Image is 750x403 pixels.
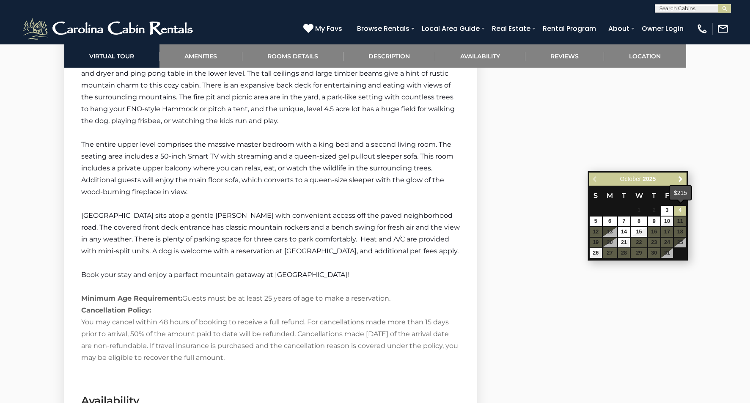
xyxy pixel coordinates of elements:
[303,23,344,34] a: My Favs
[620,175,641,182] span: October
[622,192,626,200] span: Tuesday
[81,46,456,125] span: This classic log-style cabin has all the modern conveniences like quartz countertops, stainless s...
[343,44,435,68] a: Description
[315,23,342,34] span: My Favs
[670,186,691,200] div: $215
[21,16,197,41] img: White-1-2.png
[590,217,602,226] a: 5
[635,192,643,200] span: Wednesday
[637,21,688,36] a: Owner Login
[525,44,604,68] a: Reviews
[603,217,617,226] a: 6
[604,21,634,36] a: About
[631,227,647,237] a: 15
[64,44,159,68] a: Virtual Tour
[604,44,686,68] a: Location
[717,23,729,35] img: mail-regular-white.png
[618,217,630,226] a: 7
[631,217,647,226] a: 8
[418,21,484,36] a: Local Area Guide
[81,211,460,255] span: [GEOGRAPHIC_DATA] sits atop a gentle [PERSON_NAME] with convenient access off the paved neighborh...
[674,206,686,216] a: 4
[81,293,460,364] p: Guests must be at least 25 years of age to make a reservation. You may cancel within 48 hours of ...
[677,175,684,182] span: Next
[81,306,151,314] strong: Cancellation Policy:
[618,238,630,247] a: 21
[159,44,242,68] a: Amenities
[242,44,343,68] a: Rooms Details
[618,227,630,237] a: 14
[488,21,535,36] a: Real Estate
[661,217,673,226] a: 10
[631,206,647,216] span: 1
[652,192,656,200] span: Thursday
[590,248,602,258] a: 26
[81,294,182,302] strong: Minimum Age Requirement:
[661,206,673,216] a: 3
[593,192,598,200] span: Sunday
[435,44,525,68] a: Availability
[665,192,669,200] span: Friday
[353,21,414,36] a: Browse Rentals
[696,23,708,35] img: phone-regular-white.png
[648,217,660,226] a: 9
[675,174,686,184] a: Next
[81,140,453,196] span: The entire upper level comprises the massive master bedroom with a king bed and a second living r...
[81,271,349,279] span: Book your stay and enjoy a perfect mountain getaway at [GEOGRAPHIC_DATA]!
[538,21,600,36] a: Rental Program
[607,192,613,200] span: Monday
[643,175,656,182] span: 2025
